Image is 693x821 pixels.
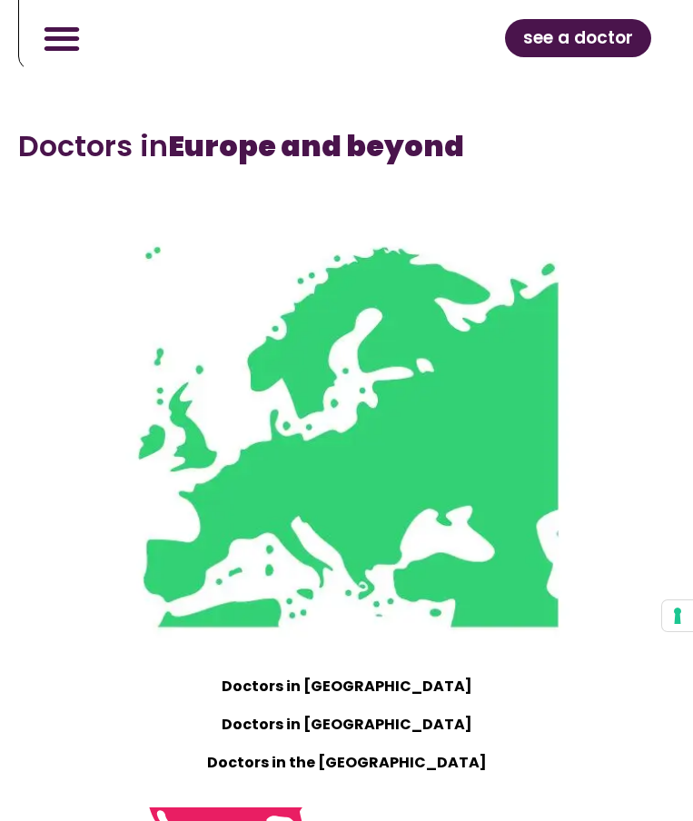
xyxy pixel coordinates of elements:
p: Doctors in the [GEOGRAPHIC_DATA] [27,750,666,776]
h3: Doctors in [18,124,675,168]
span: see a doctor [523,24,633,53]
button: Your consent preferences for tracking technologies [662,600,693,631]
p: Doctors in [GEOGRAPHIC_DATA] [27,674,666,699]
img: Mini map of the countries where Doctorsa is available - Europe, UK and Turkey [116,195,576,655]
div: Menu Toggle [33,9,90,66]
b: Europe and beyond [168,125,464,166]
p: Doctors in [GEOGRAPHIC_DATA] [27,712,666,737]
a: see a doctor [505,19,651,57]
